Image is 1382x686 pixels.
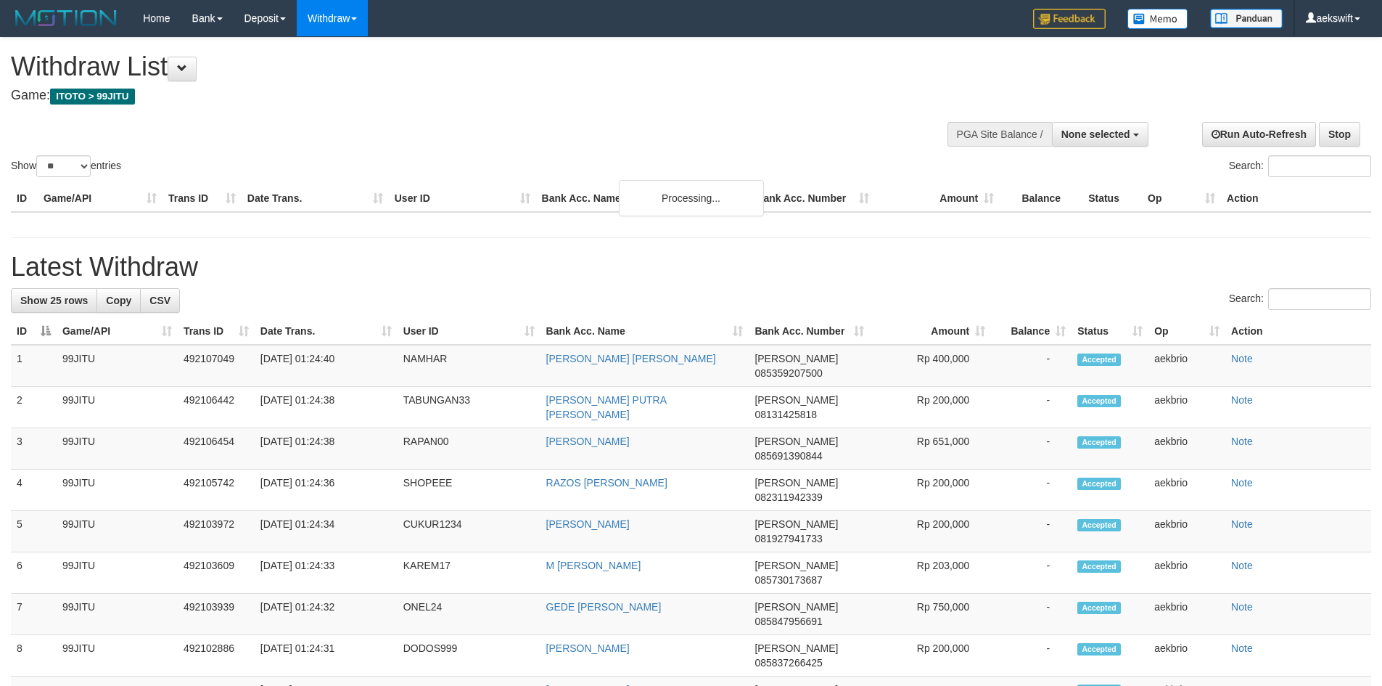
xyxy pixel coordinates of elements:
[870,387,991,428] td: Rp 200,000
[11,185,38,212] th: ID
[57,470,178,511] td: 99JITU
[255,345,398,387] td: [DATE] 01:24:40
[11,7,121,29] img: MOTION_logo.png
[754,409,817,420] span: Copy 08131425818 to clipboard
[1319,122,1360,147] a: Stop
[1142,185,1221,212] th: Op
[11,89,907,103] h4: Game:
[754,533,822,544] span: Copy 081927941733 to clipboard
[1229,155,1371,177] label: Search:
[1148,428,1225,470] td: aekbrio
[875,185,1000,212] th: Amount
[57,345,178,387] td: 99JITU
[1148,635,1225,677] td: aekbrio
[57,594,178,635] td: 99JITU
[398,511,540,552] td: CUKUR1234
[1077,519,1121,531] span: Accepted
[96,288,141,313] a: Copy
[750,185,875,212] th: Bank Acc. Number
[149,295,170,306] span: CSV
[11,318,57,345] th: ID: activate to sort column descending
[991,552,1072,594] td: -
[398,387,540,428] td: TABUNGAN33
[1148,345,1225,387] td: aekbrio
[1268,155,1371,177] input: Search:
[1268,288,1371,310] input: Search:
[754,367,822,379] span: Copy 085359207500 to clipboard
[1231,642,1253,654] a: Note
[255,318,398,345] th: Date Trans.: activate to sort column ascending
[1072,318,1148,345] th: Status: activate to sort column ascending
[991,428,1072,470] td: -
[178,345,255,387] td: 492107049
[178,552,255,594] td: 492103609
[754,477,838,489] span: [PERSON_NAME]
[1052,122,1148,147] button: None selected
[255,511,398,552] td: [DATE] 01:24:34
[870,552,991,594] td: Rp 203,000
[870,345,991,387] td: Rp 400,000
[947,122,1052,147] div: PGA Site Balance /
[1148,511,1225,552] td: aekbrio
[398,345,540,387] td: NAMHAR
[398,552,540,594] td: KAREM17
[546,518,630,530] a: [PERSON_NAME]
[1231,394,1253,406] a: Note
[870,428,991,470] td: Rp 651,000
[754,560,838,571] span: [PERSON_NAME]
[178,387,255,428] td: 492106442
[754,616,822,627] span: Copy 085847956691 to clipboard
[754,491,822,503] span: Copy 082311942339 to clipboard
[1229,288,1371,310] label: Search:
[398,470,540,511] td: SHOPEEE
[57,635,178,677] td: 99JITU
[546,436,630,447] a: [PERSON_NAME]
[991,318,1072,345] th: Balance: activate to sort column ascending
[178,470,255,511] td: 492105742
[106,295,131,306] span: Copy
[546,601,662,613] a: GEDE [PERSON_NAME]
[1077,436,1121,449] span: Accepted
[398,635,540,677] td: DODOS999
[1082,185,1142,212] th: Status
[540,318,749,345] th: Bank Acc. Name: activate to sort column ascending
[754,518,838,530] span: [PERSON_NAME]
[754,450,822,462] span: Copy 085691390844 to clipboard
[546,353,716,364] a: [PERSON_NAME] [PERSON_NAME]
[11,635,57,677] td: 8
[1221,185,1371,212] th: Action
[1148,387,1225,428] td: aekbrio
[1077,643,1121,656] span: Accepted
[11,387,57,428] td: 2
[255,387,398,428] td: [DATE] 01:24:38
[991,387,1072,428] td: -
[754,353,838,364] span: [PERSON_NAME]
[11,52,907,81] h1: Withdraw List
[11,470,57,511] td: 4
[178,428,255,470] td: 492106454
[536,185,751,212] th: Bank Acc. Name
[754,601,838,613] span: [PERSON_NAME]
[991,470,1072,511] td: -
[1077,560,1121,573] span: Accepted
[546,642,630,654] a: [PERSON_NAME]
[870,635,991,677] td: Rp 200,000
[57,318,178,345] th: Game/API: activate to sort column ascending
[389,185,536,212] th: User ID
[57,387,178,428] td: 99JITU
[398,594,540,635] td: ONEL24
[754,574,822,586] span: Copy 085730173687 to clipboard
[11,594,57,635] td: 7
[1061,128,1130,140] span: None selected
[1231,518,1253,530] a: Note
[754,394,838,406] span: [PERSON_NAME]
[255,594,398,635] td: [DATE] 01:24:32
[11,511,57,552] td: 5
[749,318,870,345] th: Bank Acc. Number: activate to sort column ascending
[1148,552,1225,594] td: aekbrio
[1202,122,1316,147] a: Run Auto-Refresh
[11,345,57,387] td: 1
[1127,9,1188,29] img: Button%20Memo.svg
[140,288,180,313] a: CSV
[754,642,838,654] span: [PERSON_NAME]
